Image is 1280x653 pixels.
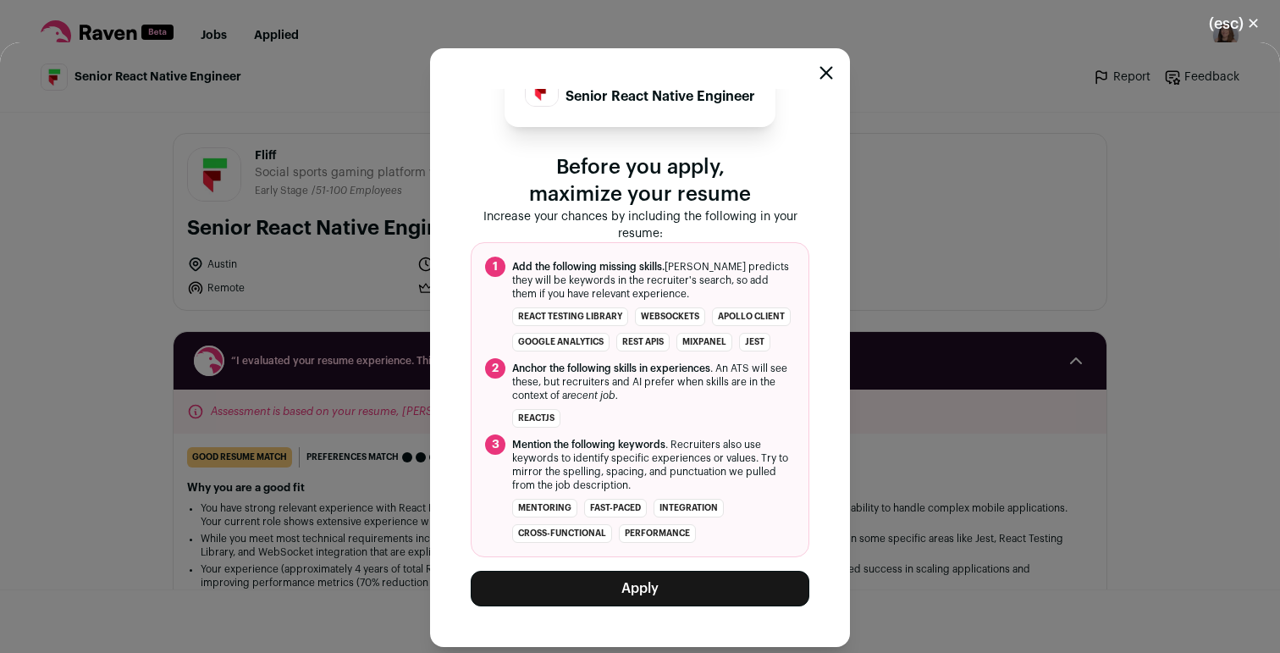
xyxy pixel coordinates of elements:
[512,524,612,543] li: cross-functional
[485,257,505,277] span: 1
[512,260,795,301] span: [PERSON_NAME] predicts they will be keywords in the recruiter's search, so add them if you have r...
[654,499,724,517] li: integration
[635,307,705,326] li: WebSockets
[619,524,696,543] li: performance
[512,438,795,492] span: . Recruiters also use keywords to identify specific experiences or values. Try to mirror the spel...
[471,154,809,208] p: Before you apply, maximize your resume
[676,333,732,351] li: MixPanel
[485,358,505,379] span: 2
[471,571,809,606] button: Apply
[512,307,628,326] li: React Testing Library
[512,409,560,428] li: ReactJS
[566,86,755,107] p: Senior React Native Engineer
[512,440,665,450] span: Mention the following keywords
[567,390,618,401] i: recent job.
[584,499,647,517] li: fast-paced
[512,499,577,517] li: mentoring
[512,362,795,402] span: . An ATS will see these, but recruiters and AI prefer when skills are in the context of a
[512,363,710,374] span: Anchor the following skills in experiences
[712,307,791,326] li: Apollo Client
[819,66,833,80] button: Close modal
[485,434,505,455] span: 3
[526,74,558,106] img: c8ee6b7c2ee27806a9026f7b0b8840713fd129fa21940a3237abadd6655dc4e5.jpg
[616,333,670,351] li: REST APIs
[512,262,665,272] span: Add the following missing skills.
[739,333,770,351] li: Jest
[471,208,809,242] p: Increase your chances by including the following in your resume:
[512,333,610,351] li: Google Analytics
[1189,5,1280,42] button: Close modal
